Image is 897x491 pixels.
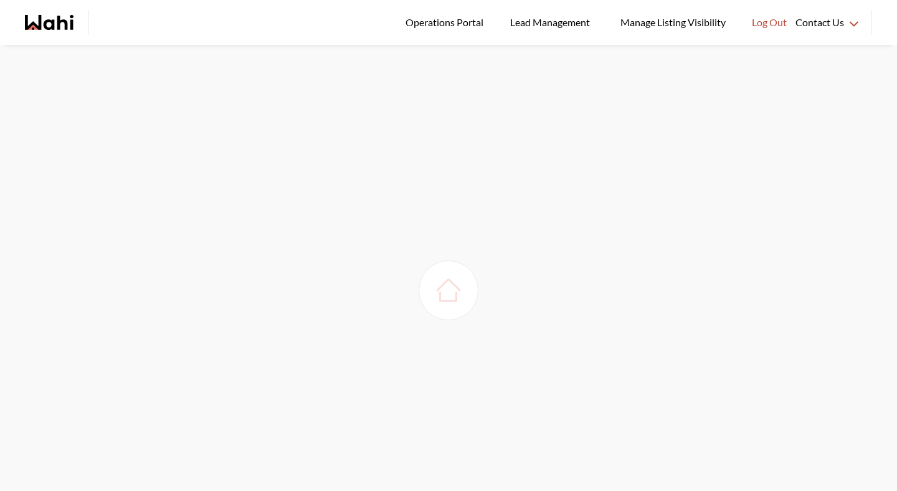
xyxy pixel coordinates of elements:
[510,14,594,31] span: Lead Management
[406,14,488,31] span: Operations Portal
[617,14,729,31] span: Manage Listing Visibility
[752,14,787,31] span: Log Out
[25,15,74,30] a: Wahi homepage
[431,273,466,308] img: loading house image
